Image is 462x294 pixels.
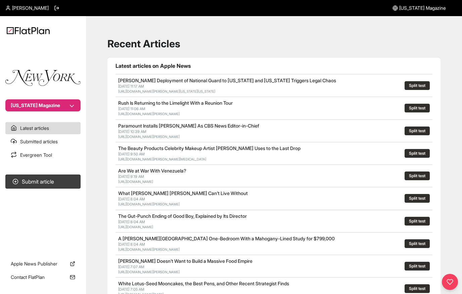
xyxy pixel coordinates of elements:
[5,99,81,111] button: [US_STATE] Magazine
[118,84,144,89] span: [DATE] 11:17 AM
[118,219,145,224] span: [DATE] 8:04 AM
[5,258,81,270] a: Apple News Publisher
[115,62,432,70] h1: Latest articles on Apple News
[118,135,180,139] a: [URL][DOMAIN_NAME][PERSON_NAME]
[118,78,336,83] a: [PERSON_NAME] Deployment of National Guard to [US_STATE] and [US_STATE] Triggers Legal Chaos
[5,136,81,148] a: Submitted articles
[118,129,146,134] span: [DATE] 10:39 AM
[7,27,50,34] img: Logo
[399,5,446,11] span: [US_STATE] Magazine
[118,89,215,93] a: [URL][DOMAIN_NAME][PERSON_NAME][US_STATE][US_STATE]
[118,174,144,179] span: [DATE] 9:19 AM
[12,5,49,11] span: [PERSON_NAME]
[405,171,430,180] button: Split test
[118,145,301,151] a: The Beauty Products Celebrity Makeup Artist [PERSON_NAME] Uses to the Last Drop
[5,122,81,134] a: Latest articles
[118,202,180,206] a: [URL][DOMAIN_NAME][PERSON_NAME]
[118,242,145,247] span: [DATE] 8:04 AM
[118,281,289,286] a: White Lotus-Seed Mooncakes, the Best Pens, and Other Recent Strategist Finds
[405,149,430,158] button: Split test
[405,104,430,112] button: Split test
[118,112,180,116] a: [URL][DOMAIN_NAME][PERSON_NAME]
[5,70,81,86] img: Publication Logo
[118,247,180,251] a: [URL][DOMAIN_NAME][PERSON_NAME]
[118,258,252,264] a: [PERSON_NAME] Doesn’t Want to Build a Massive Food Empire
[405,81,430,90] button: Split test
[118,152,145,156] span: [DATE] 9:50 AM
[405,194,430,203] button: Split test
[118,100,233,106] a: Rush Is Returning to the Limelight With a Reunion Tour
[118,106,145,111] span: [DATE] 11:06 AM
[405,127,430,135] button: Split test
[405,284,430,293] button: Split test
[118,270,180,274] a: [URL][DOMAIN_NAME][PERSON_NAME]
[405,217,430,226] button: Split test
[405,239,430,248] button: Split test
[118,123,259,129] a: Paramount Installs [PERSON_NAME] As CBS News Editor-in-Chief
[5,149,81,161] a: Evergreen Tool
[5,175,81,189] button: Submit article
[118,225,153,229] a: [URL][DOMAIN_NAME]
[118,180,153,184] a: [URL][DOMAIN_NAME]
[118,190,248,196] a: What [PERSON_NAME] [PERSON_NAME] Can’t Live Without
[118,264,144,269] span: [DATE] 7:07 AM
[118,213,247,219] a: The Gut-Punch Ending of Good Boy, Explained by Its Director
[118,197,145,201] span: [DATE] 8:04 AM
[5,271,81,283] a: Contact FlatPlan
[118,157,206,161] a: [URL][DOMAIN_NAME][PERSON_NAME][MEDICAL_DATA]
[118,236,335,241] a: A [PERSON_NAME][GEOGRAPHIC_DATA] One-Bedroom With a Mahogany-Lined Study for $799,000
[405,262,430,271] button: Split test
[118,287,144,292] span: [DATE] 7:05 AM
[118,168,186,174] a: Are We at War With Venezuela?
[5,5,49,11] a: [PERSON_NAME]
[107,38,441,50] h1: Recent Articles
